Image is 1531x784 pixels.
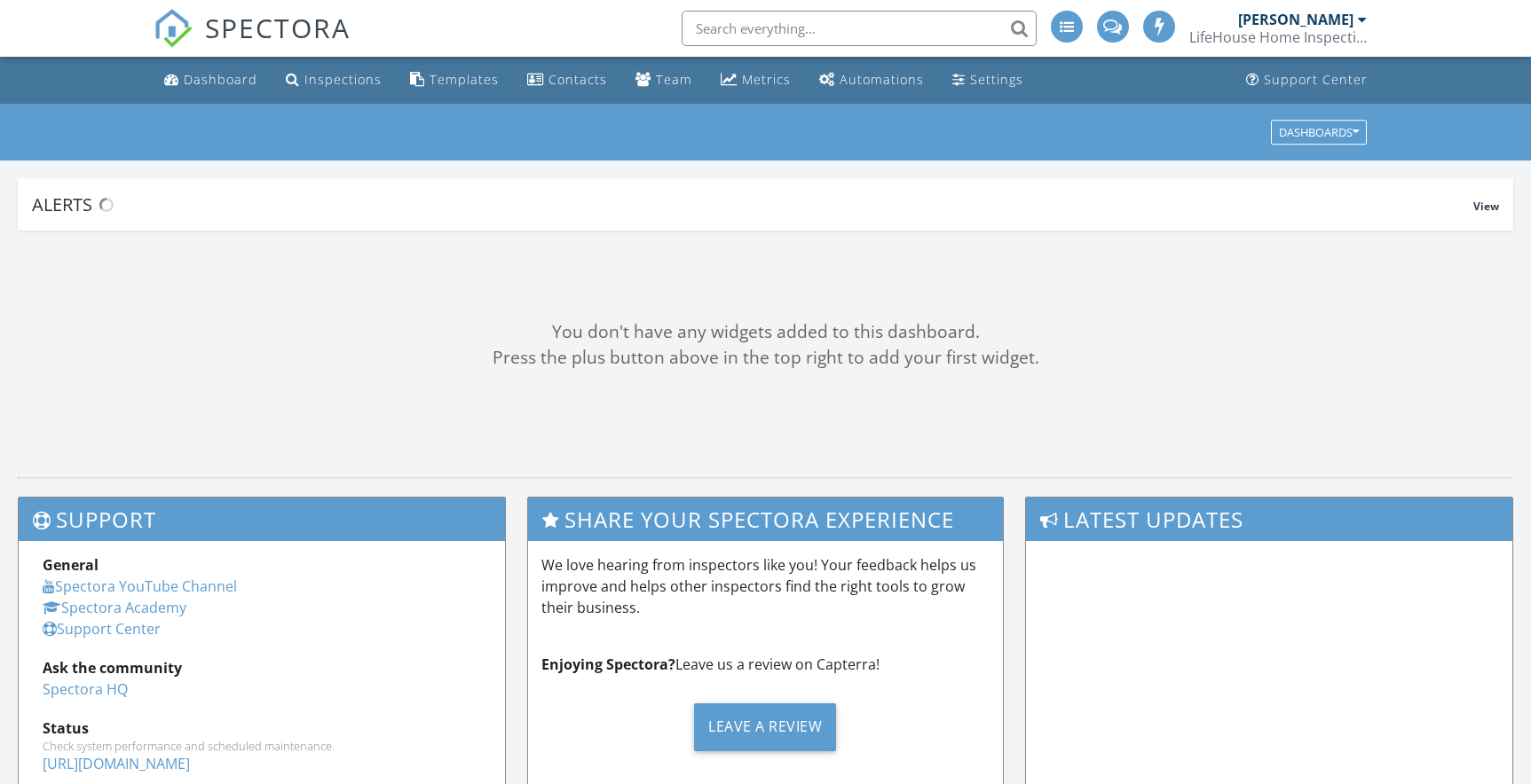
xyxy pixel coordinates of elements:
[840,71,924,88] div: Automations
[43,619,161,639] a: Support Center
[1279,126,1359,138] div: Dashboards
[714,64,798,97] a: Metrics
[154,9,193,48] img: The Best Home Inspection Software - Spectora
[628,64,699,97] a: Team
[541,655,675,674] strong: Enjoying Spectora?
[528,498,1004,541] h3: Share Your Spectora Experience
[43,555,99,575] strong: General
[43,717,481,739] div: Status
[945,64,1030,97] a: Settings
[32,192,1473,216] div: Alerts
[541,654,990,675] p: Leave us a review on Capterra!
[43,754,190,773] a: [URL][DOMAIN_NAME]
[19,498,505,541] h3: Support
[812,64,931,97] a: Automations (Advanced)
[154,24,351,61] a: SPECTORA
[18,345,1513,371] div: Press the plus button above in the top right to add your first widget.
[1473,199,1499,214] span: View
[1026,498,1512,541] h3: Latest Updates
[205,9,351,46] span: SPECTORA
[43,739,481,753] div: Check system performance and scheduled maintenance.
[43,657,481,678] div: Ask the community
[682,11,1037,46] input: Search everything...
[157,64,264,97] a: Dashboard
[1238,11,1353,28] div: [PERSON_NAME]
[403,64,506,97] a: Templates
[184,71,257,88] div: Dashboard
[18,319,1513,345] div: You don't have any widgets added to this dashboard.
[1271,120,1367,145] button: Dashboards
[970,71,1023,88] div: Settings
[43,598,186,617] a: Spectora Academy
[304,71,382,88] div: Inspections
[1264,71,1368,88] div: Support Center
[694,703,836,751] div: Leave a Review
[541,689,990,764] a: Leave a Review
[548,71,607,88] div: Contacts
[656,71,692,88] div: Team
[1189,28,1367,46] div: LifeHouse Home Inspections
[541,554,990,618] p: We love hearing from inspectors like you! Your feedback helps us improve and helps other inspecto...
[430,71,499,88] div: Templates
[43,576,237,596] a: Spectora YouTube Channel
[520,64,614,97] a: Contacts
[1239,64,1375,97] a: Support Center
[742,71,791,88] div: Metrics
[279,64,389,97] a: Inspections
[43,679,128,699] a: Spectora HQ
